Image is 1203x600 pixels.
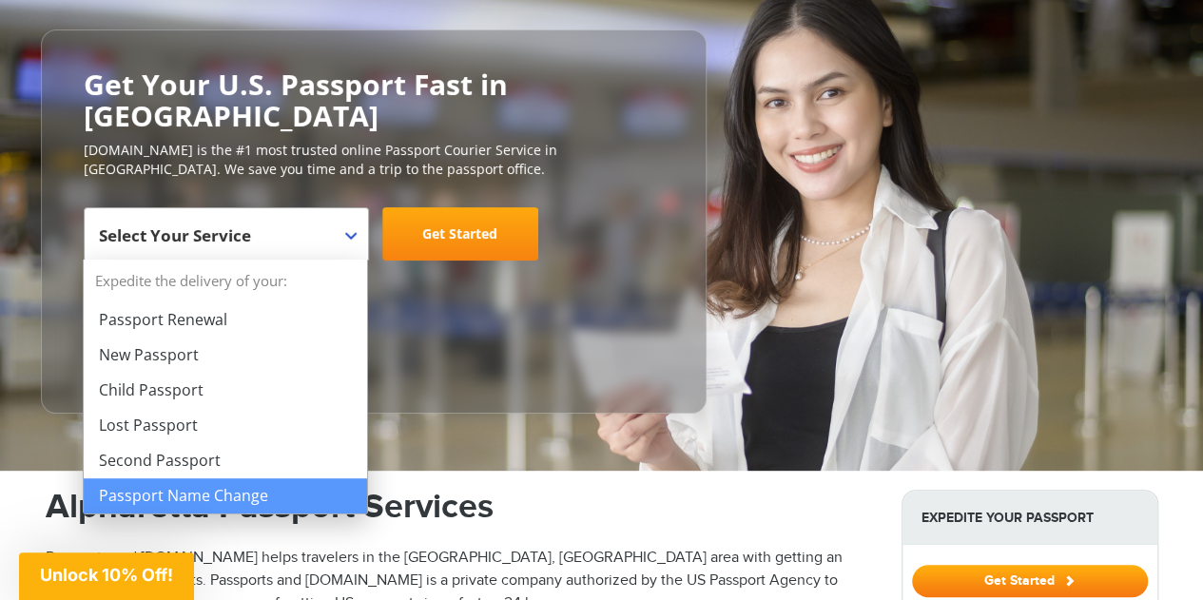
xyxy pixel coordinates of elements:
[84,270,664,289] span: Starting at $199 + government fees
[99,215,349,268] span: Select Your Service
[1138,535,1184,581] iframe: Intercom live chat
[84,260,367,302] strong: Expedite the delivery of your:
[84,338,367,373] li: New Passport
[84,478,367,513] li: Passport Name Change
[46,490,873,524] h1: Alpharetta Passport Services
[19,552,194,600] div: Unlock 10% Off!
[84,141,664,179] p: [DOMAIN_NAME] is the #1 most trusted online Passport Courier Service in [GEOGRAPHIC_DATA]. We sav...
[84,260,367,513] li: Expedite the delivery of your:
[902,491,1157,545] strong: Expedite Your Passport
[84,68,664,131] h2: Get Your U.S. Passport Fast in [GEOGRAPHIC_DATA]
[84,207,369,261] span: Select Your Service
[912,565,1148,597] button: Get Started
[84,373,367,408] li: Child Passport
[99,224,251,246] span: Select Your Service
[382,207,538,261] a: Get Started
[912,572,1148,588] a: Get Started
[84,408,367,443] li: Lost Passport
[84,443,367,478] li: Second Passport
[40,565,173,585] span: Unlock 10% Off!
[84,302,367,338] li: Passport Renewal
